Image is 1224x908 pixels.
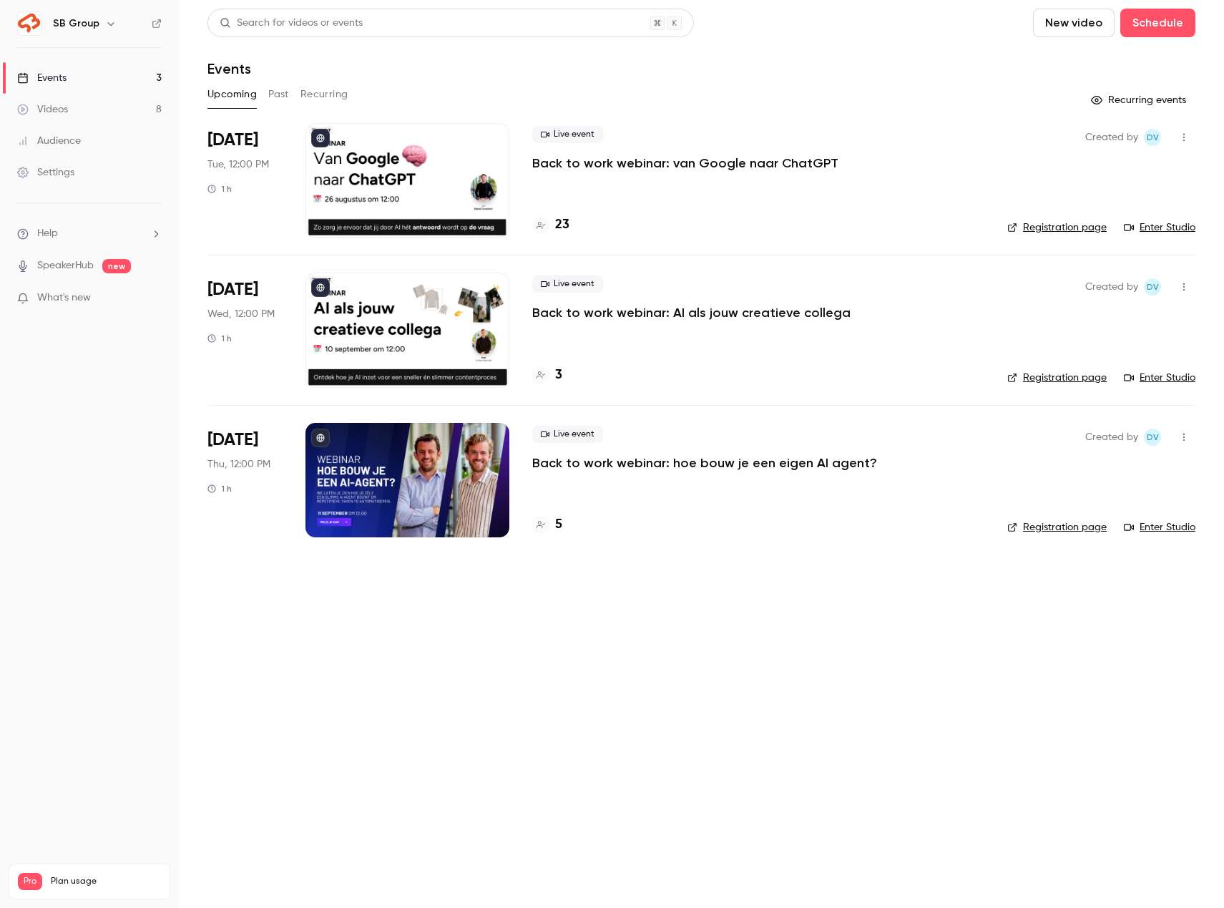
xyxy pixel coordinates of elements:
span: Live event [532,426,603,443]
a: Registration page [1007,371,1107,385]
h4: 5 [555,515,562,534]
span: Dv [1147,429,1159,446]
button: Past [268,83,289,106]
button: Upcoming [207,83,257,106]
span: new [102,259,131,273]
span: Wed, 12:00 PM [207,307,275,321]
span: What's new [37,291,91,306]
button: New video [1033,9,1115,37]
span: Dante van der heijden [1144,129,1161,146]
h4: 3 [555,366,562,385]
span: [DATE] [207,278,258,301]
a: 23 [532,215,569,235]
div: 1 h [207,483,232,494]
a: Registration page [1007,220,1107,235]
span: Dv [1147,129,1159,146]
div: Settings [17,165,74,180]
span: [DATE] [207,129,258,152]
div: Sep 11 Thu, 12:00 PM (Europe/Amsterdam) [207,423,283,537]
button: Recurring events [1085,89,1195,112]
span: Dv [1147,278,1159,296]
span: Thu, 12:00 PM [207,457,270,472]
a: Enter Studio [1124,371,1195,385]
h4: 23 [555,215,569,235]
div: 1 h [207,183,232,195]
a: Back to work webinar: van Google naar ChatGPT [532,155,838,172]
div: Events [17,71,67,85]
div: Audience [17,134,81,148]
span: Dante van der heijden [1144,429,1161,446]
h1: Events [207,60,251,77]
a: Registration page [1007,520,1107,534]
div: Videos [17,102,68,117]
h6: SB Group [53,16,99,31]
div: Sep 10 Wed, 12:00 PM (Europe/Amsterdam) [207,273,283,387]
div: 1 h [207,333,232,344]
a: 5 [532,515,562,534]
span: Pro [18,873,42,890]
li: help-dropdown-opener [17,226,162,241]
span: Plan usage [51,876,161,887]
span: Tue, 12:00 PM [207,157,269,172]
span: Created by [1085,278,1138,296]
span: Dante van der heijden [1144,278,1161,296]
button: Recurring [300,83,348,106]
div: Aug 26 Tue, 12:00 PM (Europe/Amsterdam) [207,123,283,238]
img: SB Group [18,12,41,35]
span: Created by [1085,429,1138,446]
span: Help [37,226,58,241]
a: Enter Studio [1124,520,1195,534]
a: Back to work webinar: AI als jouw creatieve collega [532,304,851,321]
div: Search for videos or events [220,16,363,31]
span: Created by [1085,129,1138,146]
iframe: Noticeable Trigger [145,292,162,305]
a: 3 [532,366,562,385]
a: SpeakerHub [37,258,94,273]
a: Enter Studio [1124,220,1195,235]
a: Back to work webinar: hoe bouw je een eigen AI agent? [532,454,877,472]
span: [DATE] [207,429,258,451]
button: Schedule [1120,9,1195,37]
span: Live event [532,126,603,143]
span: Live event [532,275,603,293]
